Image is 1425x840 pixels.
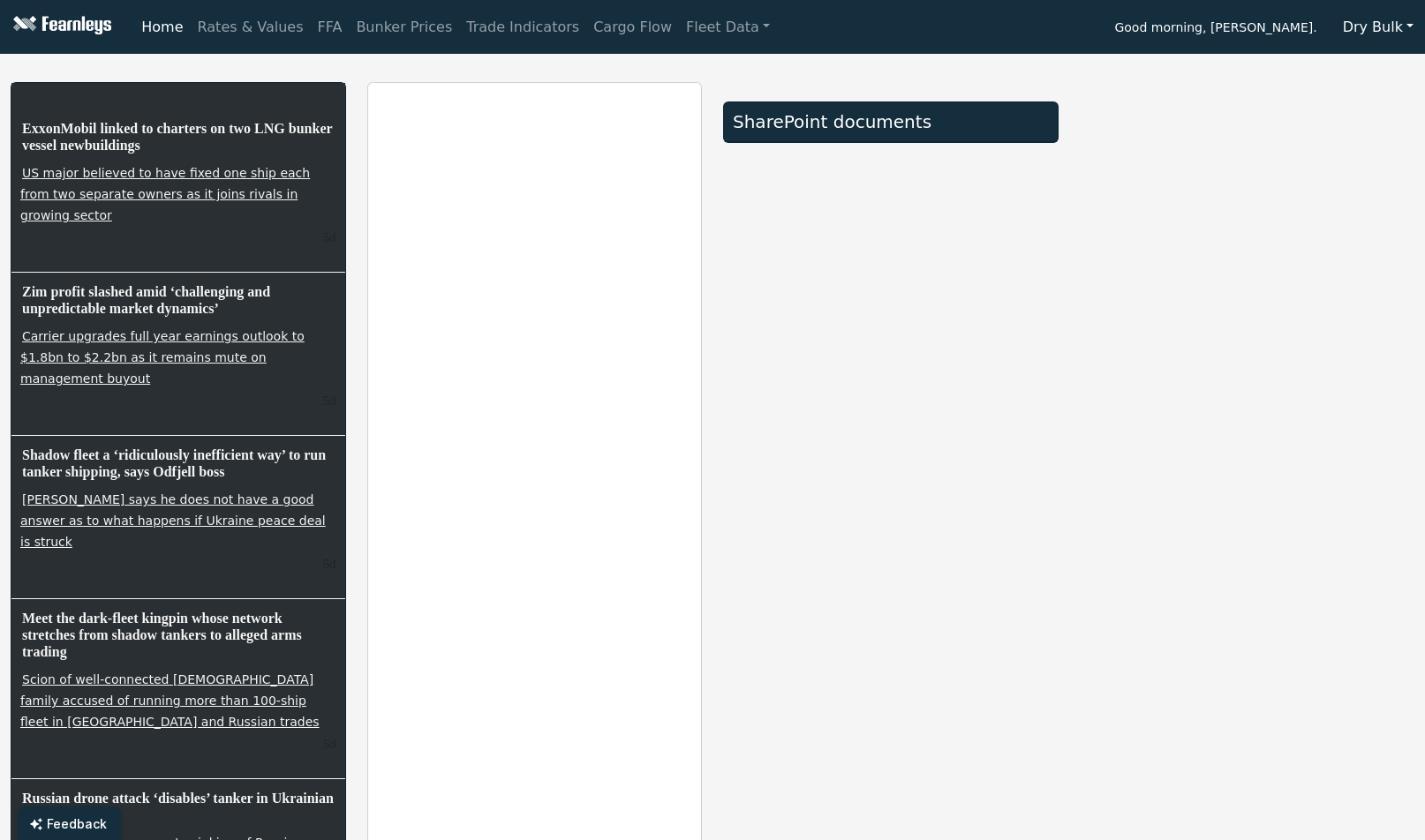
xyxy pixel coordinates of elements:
[20,445,336,482] h6: Shadow fleet a ‘ridiculously inefficient way’ to run tanker shipping, says Odfjell boss
[679,10,777,45] a: Fleet Data
[323,557,336,571] small: 20/08/2025, 12:58:34
[20,118,336,155] h6: ExxonMobil linked to charters on two LNG bunker vessel newbuildings
[9,16,111,38] img: Fearnleys Logo
[191,10,311,45] a: Rates & Values
[20,281,336,319] h6: Zim profit slashed amid ‘challenging and unpredictable market dynamics’
[733,111,1049,132] div: SharePoint documents
[349,10,459,45] a: Bunker Prices
[20,327,305,387] a: Carrier upgrades full year earnings outlook to $1.8bn to $2.2bn as it remains mute on management ...
[1114,14,1316,44] span: Good morning, [PERSON_NAME].
[20,608,336,663] h6: Meet the dark-fleet kingpin whose network stretches from shadow tankers to alleged arms trading
[20,788,336,825] h6: Russian drone attack ‘disables’ tanker in Ukrainian port
[323,230,336,244] small: 20/08/2025, 13:58:42
[459,10,586,45] a: Trade Indicators
[323,394,336,408] small: 20/08/2025, 13:52:03
[311,10,350,45] a: FFA
[1331,11,1425,44] button: Dry Bulk
[20,491,326,551] a: [PERSON_NAME] says he does not have a good answer as to what happens if Ukraine peace deal is struck
[20,671,321,731] a: Scion of well-connected [DEMOGRAPHIC_DATA] family accused of running more than 100-ship fleet in ...
[323,737,336,751] small: 20/08/2025, 12:49:35
[20,164,310,224] a: US major believed to have fixed one ship each from two separate owners as it joins rivals in grow...
[586,10,679,45] a: Cargo Flow
[134,10,190,45] a: Home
